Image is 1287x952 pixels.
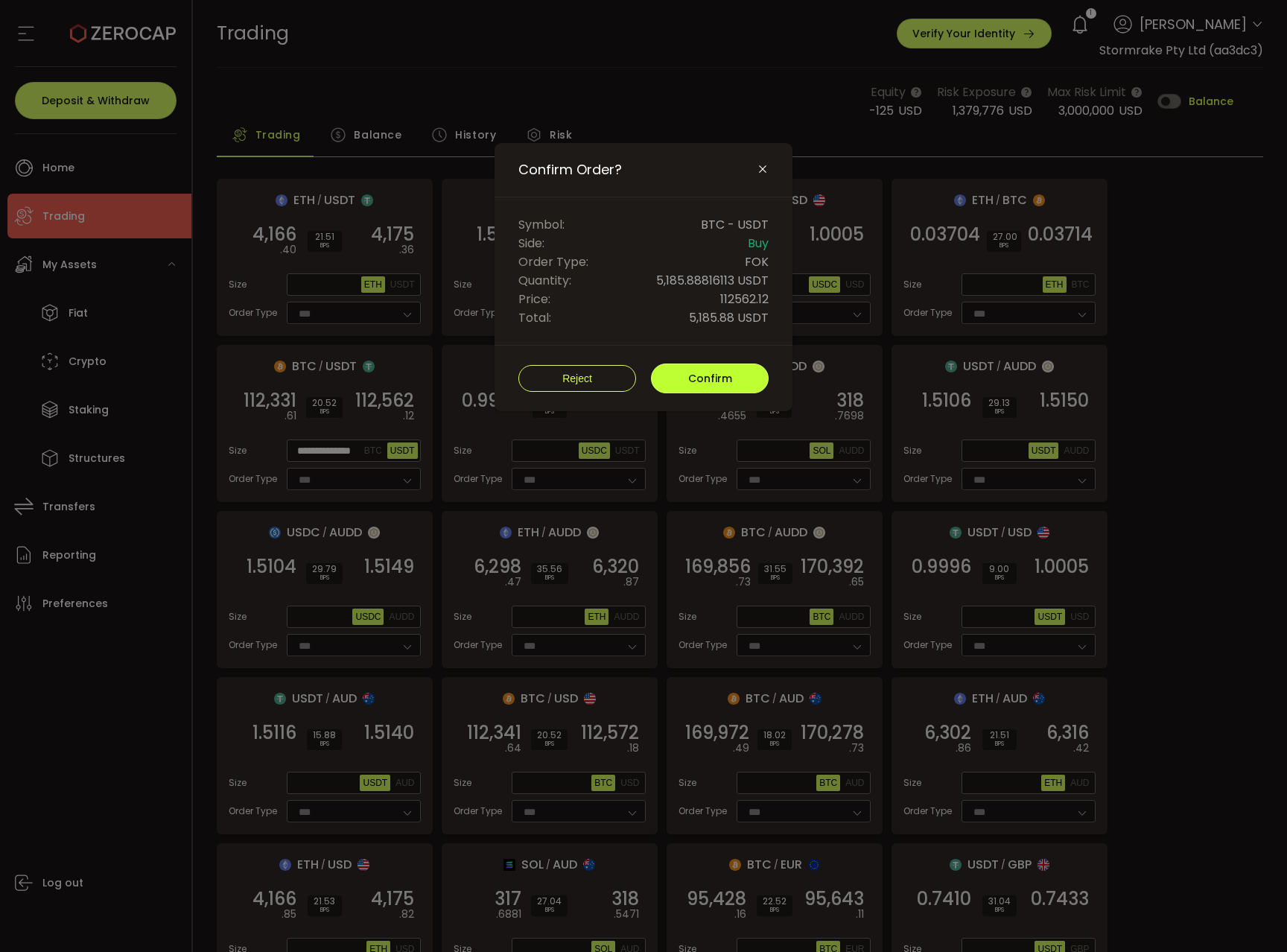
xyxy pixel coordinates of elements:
button: Reject [518,365,636,392]
span: Confirm Order? [518,161,622,179]
iframe: Chat Widget [1110,791,1287,952]
button: Confirm [651,364,769,393]
span: Quantity: [518,271,571,290]
span: Symbol: [518,215,565,234]
span: Side: [518,234,544,253]
div: Confirm Order? [495,143,792,411]
span: Total: [518,308,551,327]
span: 112562.12 [720,290,769,308]
span: Reject [562,372,592,384]
span: 5,185.88816113 USDT [656,271,769,290]
span: Confirm [688,371,732,386]
span: Price: [518,290,550,308]
span: FOK [745,253,769,271]
button: Close [757,163,769,177]
span: BTC - USDT [701,215,769,234]
span: Order Type: [518,253,588,271]
span: 5,185.88 USDT [689,308,769,327]
span: Buy [748,234,769,253]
